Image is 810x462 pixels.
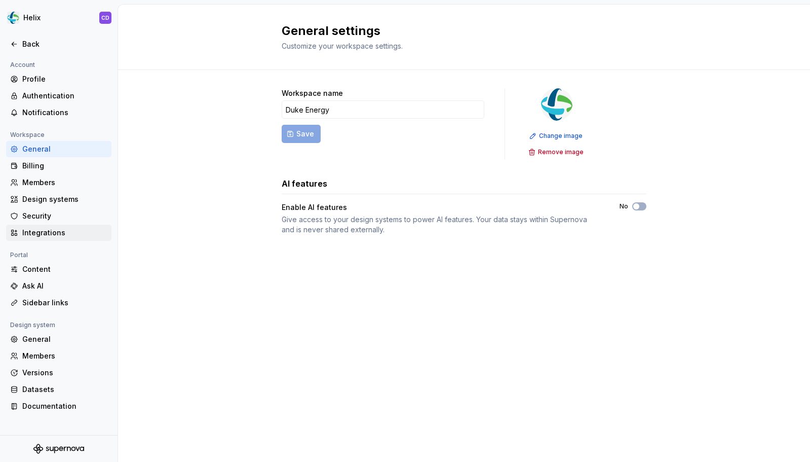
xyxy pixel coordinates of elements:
label: Workspace name [282,88,343,98]
div: Design systems [22,194,107,204]
a: Back [6,36,111,52]
div: Authentication [22,91,107,101]
a: Content [6,261,111,277]
div: CD [101,14,109,22]
div: General [22,334,107,344]
a: Datasets [6,381,111,398]
button: Remove image [525,145,588,159]
div: Account [6,59,39,71]
a: Design systems [6,191,111,207]
button: Change image [526,129,587,143]
div: Back [22,39,107,49]
span: Remove image [538,148,584,156]
div: Helix [23,13,41,23]
img: f6f21888-ac52-4431-a6ea-009a12e2bf23.png [7,12,19,24]
div: Members [22,177,107,188]
div: Profile [22,74,107,84]
div: Give access to your design systems to power AI features. Your data stays within Supernova and is ... [282,215,601,235]
div: Security [22,211,107,221]
button: HelixCD [2,7,115,29]
a: Authentication [6,88,111,104]
img: f6f21888-ac52-4431-a6ea-009a12e2bf23.png [541,88,573,121]
a: General [6,141,111,157]
a: Integrations [6,225,111,241]
a: Members [6,174,111,191]
div: Integrations [22,228,107,238]
svg: Supernova Logo [33,444,84,454]
div: General [22,144,107,154]
h3: AI features [282,177,327,190]
div: Design system [6,319,59,331]
div: Billing [22,161,107,171]
span: Change image [539,132,583,140]
a: Profile [6,71,111,87]
a: Sidebar links [6,295,111,311]
div: Versions [22,368,107,378]
a: Billing [6,158,111,174]
a: Documentation [6,398,111,414]
div: Documentation [22,401,107,411]
a: Versions [6,365,111,381]
span: Customize your workspace settings. [282,42,403,50]
div: Workspace [6,129,49,141]
div: Content [22,264,107,274]
a: Security [6,208,111,224]
a: Ask AI [6,278,111,294]
div: Ask AI [22,281,107,291]
div: Datasets [22,384,107,395]
label: No [620,202,628,210]
div: Sidebar links [22,298,107,308]
div: Portal [6,249,32,261]
div: Notifications [22,108,107,118]
a: Members [6,348,111,364]
div: Enable AI features [282,202,347,212]
a: Notifications [6,104,111,121]
a: General [6,331,111,347]
div: Members [22,351,107,361]
h2: General settings [282,23,634,39]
